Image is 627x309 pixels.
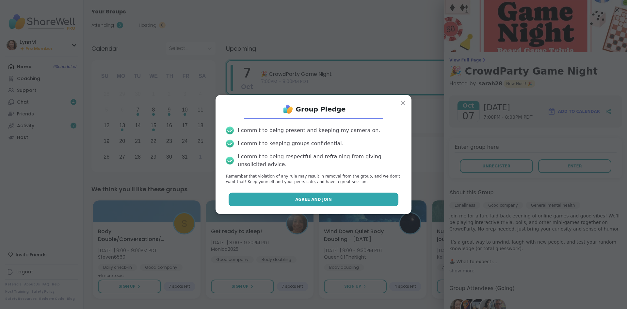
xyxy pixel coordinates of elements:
button: Agree and Join [229,193,399,206]
span: Agree and Join [295,197,332,202]
h1: Group Pledge [296,105,346,114]
div: I commit to being respectful and refraining from giving unsolicited advice. [238,153,401,168]
p: Remember that violation of any rule may result in removal from the group, and we don’t want that!... [226,174,401,185]
div: I commit to being present and keeping my camera on. [238,127,380,134]
div: I commit to keeping groups confidential. [238,140,344,147]
img: ShareWell Logo [281,103,295,116]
